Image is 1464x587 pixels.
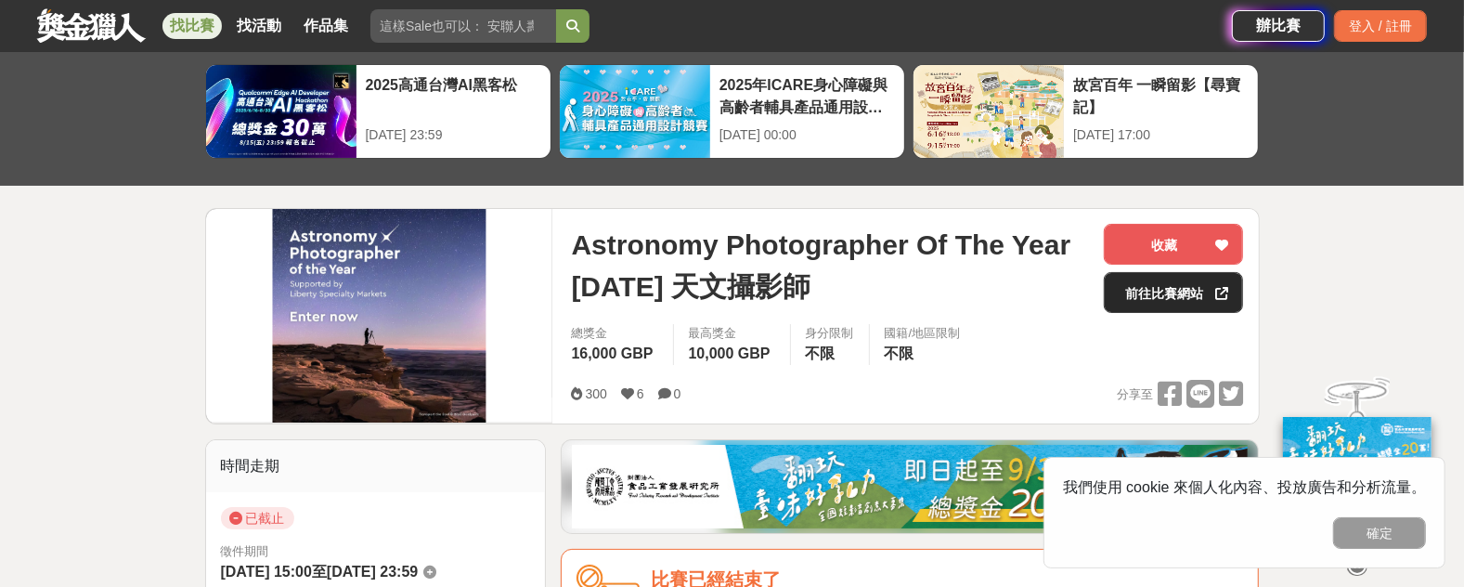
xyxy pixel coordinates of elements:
a: 前往比賽網站 [1104,272,1243,313]
div: 2025高通台灣AI黑客松 [366,74,541,116]
div: [DATE] 23:59 [366,125,541,145]
span: 16,000 GBP [571,346,653,361]
div: 身分限制 [806,324,854,343]
img: Cover Image [206,209,553,423]
span: 6 [637,386,644,401]
button: 確定 [1333,517,1426,549]
a: 找活動 [229,13,289,39]
img: b0ef2173-5a9d-47ad-b0e3-de335e335c0a.jpg [572,445,1248,528]
span: 0 [674,386,681,401]
div: [DATE] 00:00 [719,125,895,145]
span: 不限 [806,346,836,361]
span: 10,000 GBP [689,346,771,361]
input: 這樣Sale也可以： 安聯人壽創意銷售法募集 [370,9,556,43]
span: [DATE] 23:59 [327,564,418,580]
a: 作品集 [296,13,356,39]
a: 找比賽 [162,13,222,39]
div: 2025年ICARE身心障礙與高齡者輔具產品通用設計競賽 [719,74,895,116]
span: [DATE] 15:00 [221,564,312,580]
span: 至 [312,564,327,580]
div: 故宮百年 一瞬留影【尋寶記】 [1073,74,1249,116]
span: Astronomy Photographer Of The Year [DATE] 天文攝影師 [571,224,1089,307]
a: 故宮百年 一瞬留影【尋寶記】[DATE] 17:00 [913,64,1259,159]
span: 總獎金 [571,324,657,343]
div: 登入 / 註冊 [1334,10,1427,42]
div: 時間走期 [206,440,546,492]
span: 我們使用 cookie 來個人化內容、投放廣告和分析流量。 [1063,479,1426,495]
div: [DATE] 17:00 [1073,125,1249,145]
a: 2025高通台灣AI黑客松[DATE] 23:59 [205,64,551,159]
span: 300 [585,386,606,401]
span: 最高獎金 [689,324,775,343]
span: 徵件期間 [221,544,269,558]
div: 國籍/地區限制 [885,324,961,343]
a: 辦比賽 [1232,10,1325,42]
a: 2025年ICARE身心障礙與高齡者輔具產品通用設計競賽[DATE] 00:00 [559,64,905,159]
img: ff197300-f8ee-455f-a0ae-06a3645bc375.jpg [1283,417,1432,541]
span: 分享至 [1117,381,1153,409]
span: 已截止 [221,507,294,529]
span: 不限 [885,346,914,361]
button: 收藏 [1104,224,1243,265]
